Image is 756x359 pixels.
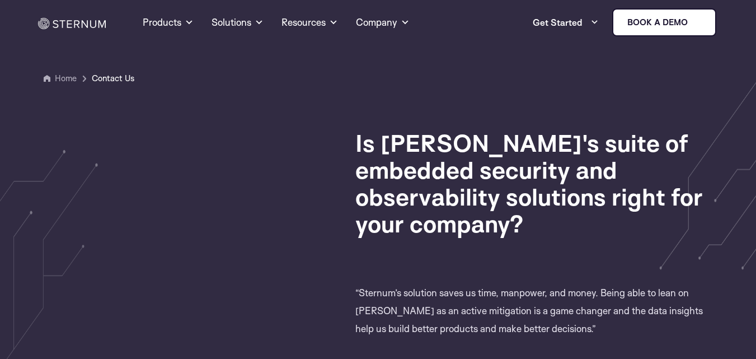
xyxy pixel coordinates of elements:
[692,18,701,27] img: sternum iot
[55,73,77,83] a: Home
[92,72,134,85] span: Contact Us
[612,8,716,36] a: Book a demo
[356,2,410,43] a: Company
[533,11,599,34] a: Get Started
[355,284,707,338] p: “Sternum’s solution saves us time, manpower, and money. Being able to lean on [PERSON_NAME] as an...
[143,2,194,43] a: Products
[355,129,707,237] h1: Is [PERSON_NAME]'s suite of embedded security and observability solutions right for your company?
[212,2,264,43] a: Solutions
[281,2,338,43] a: Resources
